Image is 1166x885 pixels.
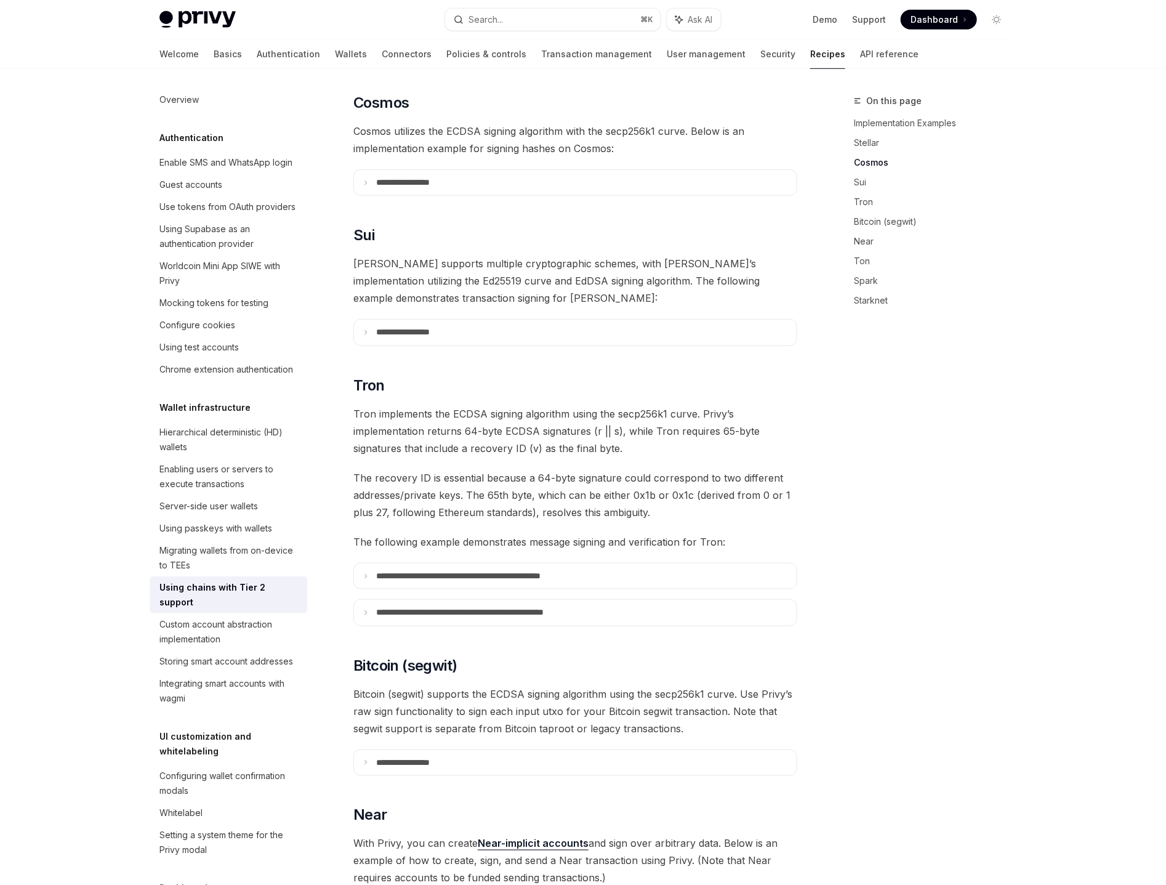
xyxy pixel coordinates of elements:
span: On this page [866,94,922,108]
a: Security [760,39,795,69]
a: Welcome [159,39,199,69]
h5: Wallet infrastructure [159,400,251,415]
a: Using chains with Tier 2 support [150,576,307,613]
a: Stellar [854,133,1016,153]
span: Ask AI [688,14,712,26]
a: Whitelabel [150,802,307,824]
a: Cosmos [854,153,1016,172]
a: Recipes [810,39,845,69]
span: Tron [353,376,385,395]
a: Near [854,232,1016,251]
span: Bitcoin (segwit) [353,656,457,676]
div: Server-side user wallets [159,499,258,514]
span: Sui [353,225,374,245]
a: User management [667,39,746,69]
div: Enabling users or servers to execute transactions [159,462,300,491]
span: The following example demonstrates message signing and verification for Tron: [353,533,797,551]
a: Starknet [854,291,1016,310]
a: Server-side user wallets [150,495,307,517]
img: light logo [159,11,236,28]
a: Chrome extension authentication [150,358,307,381]
button: Search...⌘K [445,9,661,31]
div: Search... [468,12,503,27]
a: Implementation Examples [854,113,1016,133]
div: Integrating smart accounts with wagmi [159,676,300,706]
a: Hierarchical deterministic (HD) wallets [150,421,307,458]
a: Near-implicit accounts [478,838,589,851]
span: Cosmos utilizes the ECDSA signing algorithm with the secp256k1 curve. Below is an implementation ... [353,123,797,157]
span: ⌘ K [640,15,653,25]
a: Transaction management [541,39,652,69]
div: Custom account abstraction implementation [159,617,300,647]
div: Migrating wallets from on-device to TEEs [159,543,300,573]
h5: Authentication [159,131,223,145]
div: Storing smart account addresses [159,654,293,669]
div: Whitelabel [159,806,203,820]
div: Overview [159,92,199,107]
a: Migrating wallets from on-device to TEEs [150,539,307,576]
a: Enabling users or servers to execute transactions [150,458,307,495]
a: Wallets [335,39,367,69]
a: Overview [150,89,307,111]
span: The recovery ID is essential because a 64-byte signature could correspond to two different addres... [353,469,797,521]
a: Setting a system theme for the Privy modal [150,824,307,861]
a: Mocking tokens for testing [150,292,307,314]
a: Using passkeys with wallets [150,517,307,539]
div: Configure cookies [159,318,235,333]
div: Hierarchical deterministic (HD) wallets [159,425,300,455]
a: Configuring wallet confirmation modals [150,765,307,802]
a: Using Supabase as an authentication provider [150,218,307,255]
span: Tron implements the ECDSA signing algorithm using the secp256k1 curve. Privy’s implementation ret... [353,405,797,457]
a: Bitcoin (segwit) [854,212,1016,232]
a: Policies & controls [446,39,526,69]
div: Guest accounts [159,177,222,192]
a: Authentication [257,39,320,69]
a: Sui [854,172,1016,192]
div: Setting a system theme for the Privy modal [159,828,300,857]
a: Custom account abstraction implementation [150,613,307,650]
a: Tron [854,192,1016,212]
a: Worldcoin Mini App SIWE with Privy [150,255,307,292]
a: Connectors [382,39,432,69]
span: Dashboard [911,14,958,26]
a: Enable SMS and WhatsApp login [150,152,307,174]
a: Integrating smart accounts with wagmi [150,673,307,709]
a: Guest accounts [150,174,307,196]
button: Toggle dark mode [987,10,1007,30]
div: Use tokens from OAuth providers [159,200,296,214]
div: Using test accounts [159,340,239,355]
div: Mocking tokens for testing [159,296,268,310]
a: Basics [214,39,242,69]
span: Cosmos [353,93,409,113]
div: Using Supabase as an authentication provider [159,222,300,251]
a: Spark [854,271,1016,291]
div: Worldcoin Mini App SIWE with Privy [159,259,300,288]
a: Configure cookies [150,314,307,336]
a: Demo [813,14,837,26]
a: Storing smart account addresses [150,650,307,673]
span: Near [353,806,387,825]
a: API reference [860,39,919,69]
h5: UI customization and whitelabeling [159,729,307,759]
a: Use tokens from OAuth providers [150,196,307,218]
span: Bitcoin (segwit) supports the ECDSA signing algorithm using the secp256k1 curve. Use Privy’s raw ... [353,685,797,737]
span: [PERSON_NAME] supports multiple cryptographic schemes, with [PERSON_NAME]’s implementation utiliz... [353,255,797,307]
div: Configuring wallet confirmation modals [159,769,300,798]
a: Using test accounts [150,336,307,358]
div: Chrome extension authentication [159,362,293,377]
button: Ask AI [667,9,721,31]
a: Dashboard [901,10,977,30]
div: Enable SMS and WhatsApp login [159,155,292,170]
a: Ton [854,251,1016,271]
a: Support [852,14,886,26]
div: Using passkeys with wallets [159,521,272,536]
div: Using chains with Tier 2 support [159,580,300,610]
